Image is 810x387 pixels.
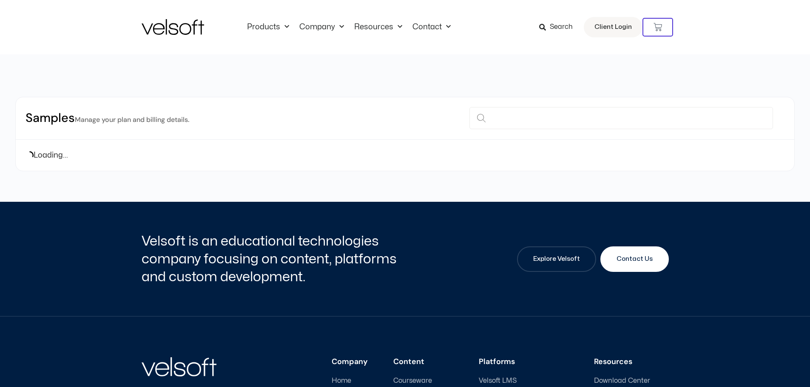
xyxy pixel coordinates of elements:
[407,23,456,32] a: ContactMenu Toggle
[332,377,368,385] a: Home
[550,22,573,33] span: Search
[332,377,351,385] span: Home
[479,377,568,385] a: Velsoft LMS
[332,357,368,367] h3: Company
[242,23,456,32] nav: Menu
[142,19,204,35] img: Velsoft Training Materials
[594,377,669,385] a: Download Center
[393,357,453,367] h3: Content
[393,377,453,385] a: Courseware
[393,377,432,385] span: Courseware
[26,110,189,127] h2: Samples
[533,254,580,264] span: Explore Velsoft
[294,23,349,32] a: CompanyMenu Toggle
[34,150,68,161] span: Loading...
[517,246,596,272] a: Explore Velsoft
[594,22,632,33] span: Client Login
[479,377,517,385] span: Velsoft LMS
[75,115,189,124] small: Manage your plan and billing details.
[617,254,653,264] span: Contact Us
[479,357,568,367] h3: Platforms
[142,232,403,285] h2: Velsoft is an educational technologies company focusing on content, platforms and custom developm...
[349,23,407,32] a: ResourcesMenu Toggle
[242,23,294,32] a: ProductsMenu Toggle
[600,246,669,272] a: Contact Us
[539,20,579,34] a: Search
[584,17,642,37] a: Client Login
[594,357,669,367] h3: Resources
[594,377,650,385] span: Download Center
